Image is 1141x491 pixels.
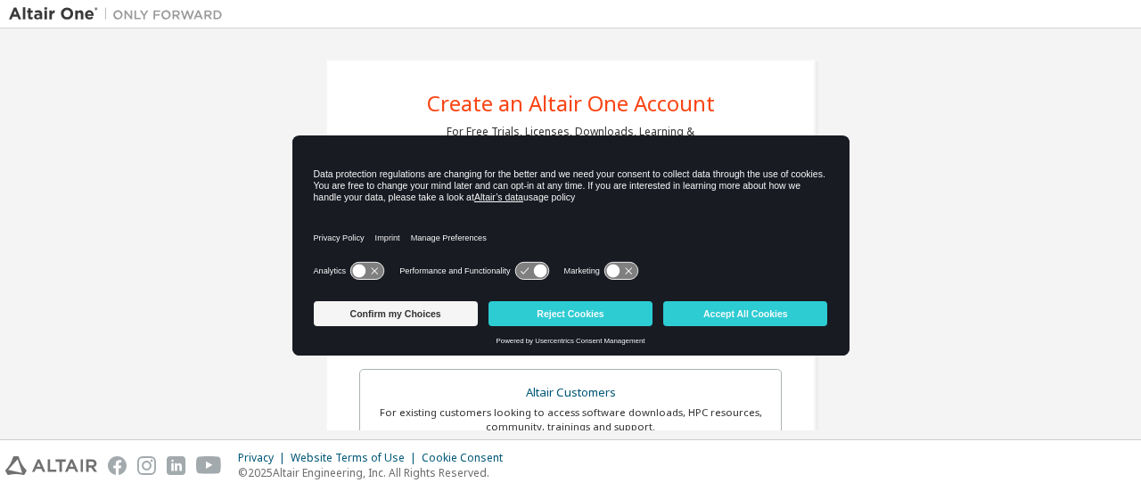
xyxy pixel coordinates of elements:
[137,456,156,475] img: instagram.svg
[291,451,422,465] div: Website Terms of Use
[108,456,127,475] img: facebook.svg
[238,451,291,465] div: Privacy
[196,456,222,475] img: youtube.svg
[427,93,715,114] div: Create an Altair One Account
[238,465,513,480] p: © 2025 Altair Engineering, Inc. All Rights Reserved.
[371,405,770,434] div: For existing customers looking to access software downloads, HPC resources, community, trainings ...
[167,456,185,475] img: linkedin.svg
[422,451,513,465] div: Cookie Consent
[5,456,97,475] img: altair_logo.svg
[447,125,694,153] div: For Free Trials, Licenses, Downloads, Learning & Documentation and so much more.
[9,5,232,23] img: Altair One
[371,381,770,405] div: Altair Customers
